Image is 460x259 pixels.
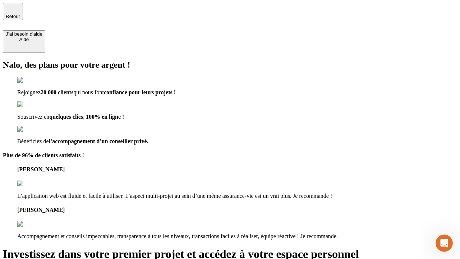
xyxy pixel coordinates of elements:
h2: Nalo, des plans pour votre argent ! [3,60,457,70]
span: Souscrivez en [17,114,49,120]
button: J’ai besoin d'aideAide [3,30,45,53]
span: confiance pour leurs projets ! [104,89,176,95]
h4: [PERSON_NAME] [17,166,457,173]
span: l’accompagnement d’un conseiller privé. [49,138,148,144]
img: checkmark [17,126,48,132]
h4: Plus de 96% de clients satisfaits ! [3,152,457,159]
span: quelques clics, 100% en ligne ! [49,114,124,120]
p: Accompagnement et conseils impeccables, transparence à tous les niveaux, transactions faciles à r... [17,233,457,240]
span: Rejoignez [17,89,41,95]
h4: [PERSON_NAME] [17,207,457,213]
img: reviews stars [17,181,53,187]
button: Retour [3,3,23,20]
span: Bénéficiez de [17,138,49,144]
span: 20 000 clients [41,89,74,95]
img: checkmark [17,77,48,83]
p: L’application web est fluide et facile à utiliser. L’aspect multi-projet au sein d’une même assur... [17,193,457,199]
span: Retour [6,14,20,19]
span: qui nous font [73,89,103,95]
div: J’ai besoin d'aide [6,31,42,37]
div: Aide [6,37,42,42]
iframe: Intercom live chat [436,235,453,252]
img: reviews stars [17,221,53,227]
img: checkmark [17,101,48,108]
